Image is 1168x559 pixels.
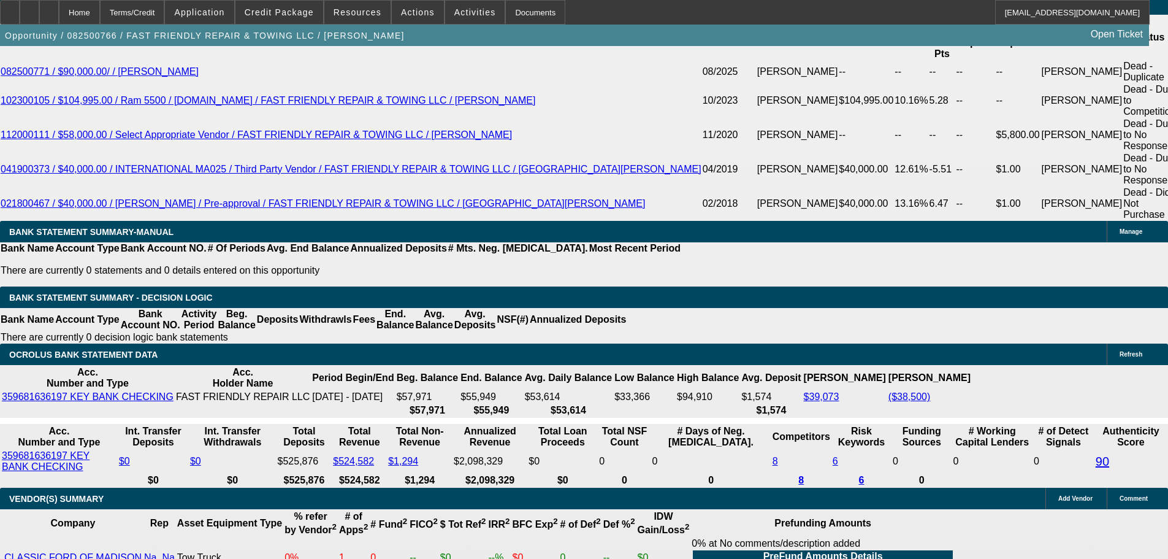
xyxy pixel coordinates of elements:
[614,366,675,390] th: Low Balance
[189,474,276,487] th: $0
[560,519,601,530] b: # of Def
[892,450,951,473] td: 0
[445,1,505,24] button: Activities
[741,404,801,417] th: $1,574
[376,308,414,331] th: End. Balance
[189,425,276,449] th: Int. Transfer Withdrawals
[392,1,444,24] button: Actions
[1086,24,1148,45] a: Open Ticket
[55,308,120,331] th: Account Type
[401,7,435,17] span: Actions
[929,60,956,83] td: --
[245,7,314,17] span: Credit Package
[339,511,368,535] b: # of Apps
[9,494,104,504] span: VENDOR(S) SUMMARY
[453,474,527,487] th: $2,098,329
[894,83,928,118] td: 10.16%
[702,83,757,118] td: 10/2023
[387,425,452,449] th: Total Non-Revenue
[207,242,266,255] th: # Of Periods
[496,308,529,331] th: NSF(#)
[528,425,597,449] th: Total Loan Proceeds
[832,425,891,449] th: Risk Keywords
[396,404,459,417] th: $57,971
[1041,83,1123,118] td: [PERSON_NAME]
[370,519,407,530] b: # Fund
[387,474,452,487] th: $1,294
[996,152,1041,187] td: $1.00
[955,83,995,118] td: --
[1041,118,1123,152] td: [PERSON_NAME]
[774,518,871,528] b: Prefunding Amounts
[1120,351,1142,358] span: Refresh
[120,242,207,255] th: Bank Account NO.
[702,60,757,83] td: 08/2025
[1041,60,1123,83] td: [PERSON_NAME]
[190,456,201,466] a: $0
[1,129,512,140] a: 112000111 / $58,000.00 / Select Appropriate Vendor / FAST FRIENDLY REPAIR & TOWING LLC / [PERSON_...
[757,83,839,118] td: [PERSON_NAME]
[481,517,486,526] sup: 2
[803,366,887,390] th: [PERSON_NAME]
[433,517,437,526] sup: 2
[396,366,459,390] th: Beg. Balance
[894,187,928,221] td: 13.16%
[652,450,771,473] td: 0
[332,474,386,487] th: $524,582
[266,242,350,255] th: Avg. End Balance
[528,474,597,487] th: $0
[175,391,310,403] td: FAST FRIENDLY REPAIR LLC
[685,522,689,531] sup: 2
[332,522,336,531] sup: 2
[299,308,352,331] th: Withdrawls
[1120,495,1148,502] span: Comment
[603,519,635,530] b: Def %
[1041,152,1123,187] td: [PERSON_NAME]
[929,83,956,118] td: 5.28
[1120,228,1142,235] span: Manage
[460,366,522,390] th: End. Balance
[181,308,218,331] th: Activity Period
[311,366,394,390] th: Period Begin/End
[410,519,438,530] b: FICO
[888,366,971,390] th: [PERSON_NAME]
[892,474,951,487] th: 0
[333,456,374,466] a: $524,582
[598,450,650,473] td: 0
[1033,425,1094,449] th: # of Detect Signals
[741,366,801,390] th: Avg. Deposit
[1096,455,1109,468] a: 90
[453,425,527,449] th: Annualized Revenue
[838,118,894,152] td: --
[1,425,117,449] th: Acc. Number and Type
[119,456,130,466] a: $0
[838,152,894,187] td: $40,000.00
[894,60,928,83] td: --
[553,517,557,526] sup: 2
[996,83,1041,118] td: --
[1,198,645,209] a: 021800467 / $40,000.00 / [PERSON_NAME] / Pre-approval / FAST FRIENDLY REPAIR & TOWING LLC / [GEOG...
[652,474,771,487] th: 0
[955,118,995,152] td: --
[1,95,535,106] a: 102300105 / $104,995.00 / Ram 5500 / [DOMAIN_NAME] / FAST FRIENDLY REPAIR & TOWING LLC / [PERSON_...
[277,450,332,473] td: $525,876
[403,517,407,526] sup: 2
[996,60,1041,83] td: --
[929,118,956,152] td: --
[505,517,510,526] sup: 2
[772,425,831,449] th: Competitors
[454,308,497,331] th: Avg. Deposits
[349,242,447,255] th: Annualized Deposits
[513,519,558,530] b: BFC Exp
[757,152,839,187] td: [PERSON_NAME]
[460,404,522,417] th: $55,949
[955,152,995,187] td: --
[1,164,701,174] a: 041900373 / $40,000.00 / INTERNATIONAL MA025 / Third Party Vendor / FAST FRIENDLY REPAIR & TOWING...
[702,152,757,187] td: 04/2019
[589,242,681,255] th: Most Recent Period
[388,456,418,466] a: $1,294
[1058,495,1093,502] span: Add Vendor
[277,425,332,449] th: Total Deposits
[174,7,224,17] span: Application
[440,519,486,530] b: $ Tot Ref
